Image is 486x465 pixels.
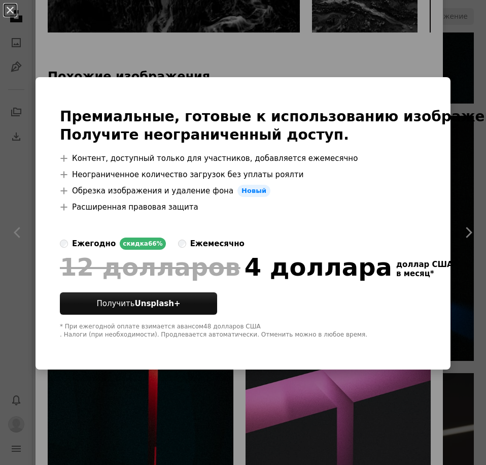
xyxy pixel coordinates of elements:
input: ежегодноскидка66% [60,240,68,248]
font: ежегодно [72,239,116,248]
font: Расширенная правовая защита [72,203,198,212]
font: Новый [241,187,266,194]
font: Unsplash+ [135,299,181,308]
font: Неограниченное количество загрузок без уплаты роялти [72,170,303,179]
font: 66% [148,240,163,247]
font: 12 долларов [60,253,240,281]
font: скидка [123,240,148,247]
font: * При ежегодной оплате взимается авансом [60,323,203,330]
font: ежемесячно [190,239,245,248]
font: 48 долларов США [203,323,261,330]
input: ежемесячно [178,240,186,248]
font: Контент, доступный только для участников, добавляется ежемесячно [72,154,358,163]
font: в месяц [396,269,430,278]
font: Получить [96,299,134,308]
font: доллар США [396,260,453,269]
font: Обрезка изображения и удаление фона [72,186,233,195]
font: Получите неограниченный доступ. [60,126,349,143]
font: 4 доллара [245,253,392,281]
a: ПолучитьUnsplash+ [60,292,217,315]
font: . Налоги (при необходимости). Продлевается автоматически. Отменить можно в любое время. [60,331,367,338]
